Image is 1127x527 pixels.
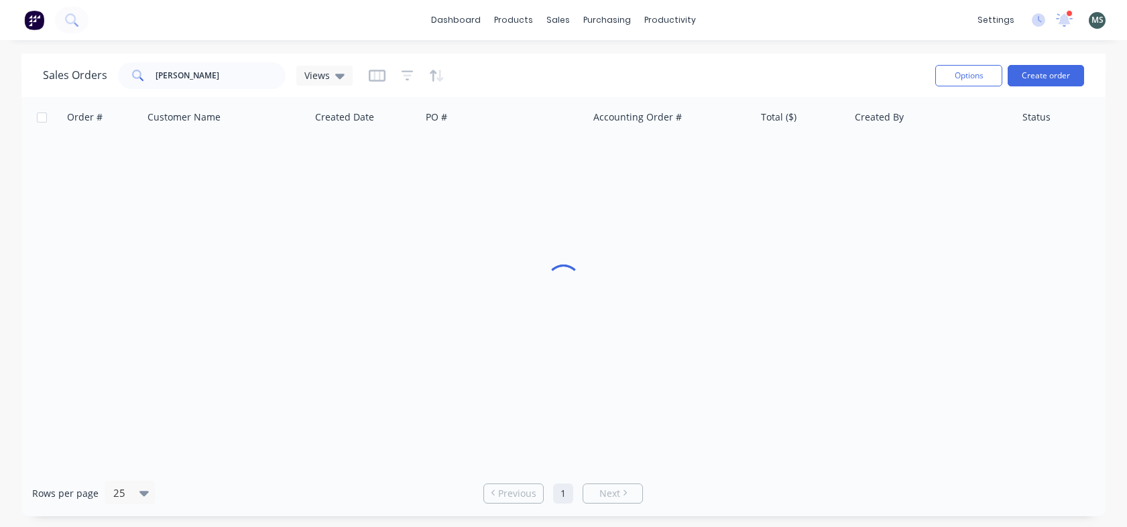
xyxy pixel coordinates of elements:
button: Create order [1008,65,1084,86]
a: Page 1 is your current page [553,483,573,504]
button: Options [935,65,1002,86]
div: products [487,10,540,30]
h1: Sales Orders [43,69,107,82]
div: productivity [638,10,703,30]
span: Views [304,68,330,82]
a: dashboard [424,10,487,30]
span: Previous [498,487,536,500]
span: MS [1091,14,1104,26]
a: Next page [583,487,642,500]
ul: Pagination [478,483,648,504]
div: purchasing [577,10,638,30]
span: Next [599,487,620,500]
div: Status [1022,110,1051,124]
div: Total ($) [761,110,796,124]
iframe: Intercom live chat [1081,481,1114,514]
div: Order # [67,110,103,124]
div: Created Date [315,110,374,124]
div: Customer Name [147,110,221,124]
div: Accounting Order # [593,110,682,124]
div: PO # [426,110,447,124]
input: Search... [156,62,286,89]
a: Previous page [484,487,543,500]
div: sales [540,10,577,30]
span: Rows per page [32,487,99,500]
div: settings [971,10,1021,30]
div: Created By [855,110,904,124]
img: Factory [24,10,44,30]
